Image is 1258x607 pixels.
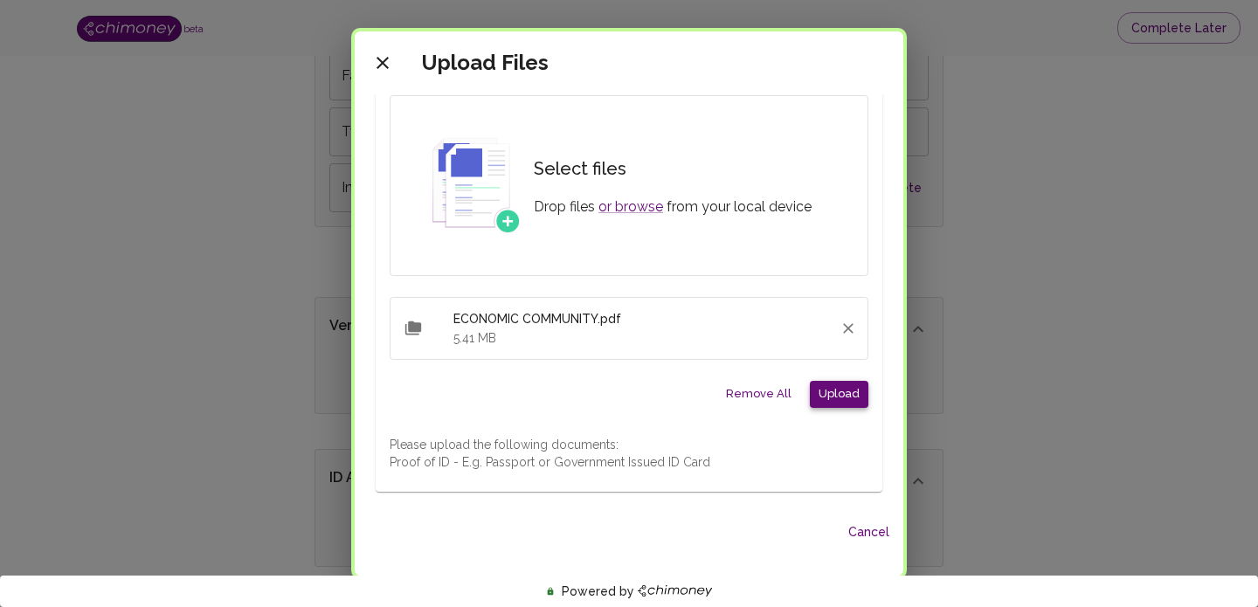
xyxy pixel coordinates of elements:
h5: Upload Files [421,49,549,77]
h6: ECONOMIC COMMUNITY.pdf [453,310,833,329]
p: 5.41 MB [453,329,833,347]
button: Remove [833,313,864,344]
button: close [365,45,400,80]
p: Drop files from your local device [534,197,812,217]
img: Select file [432,138,520,233]
a: or browse [598,198,663,215]
button: Remove All [722,381,796,408]
h6: Select files [534,155,812,183]
p: Proof of ID - E.g. Passport or Government Issued ID Card [390,453,868,471]
button: Cancel [840,516,896,548]
button: Upload [810,381,868,408]
p: Please upload the following documents: [390,436,868,453]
